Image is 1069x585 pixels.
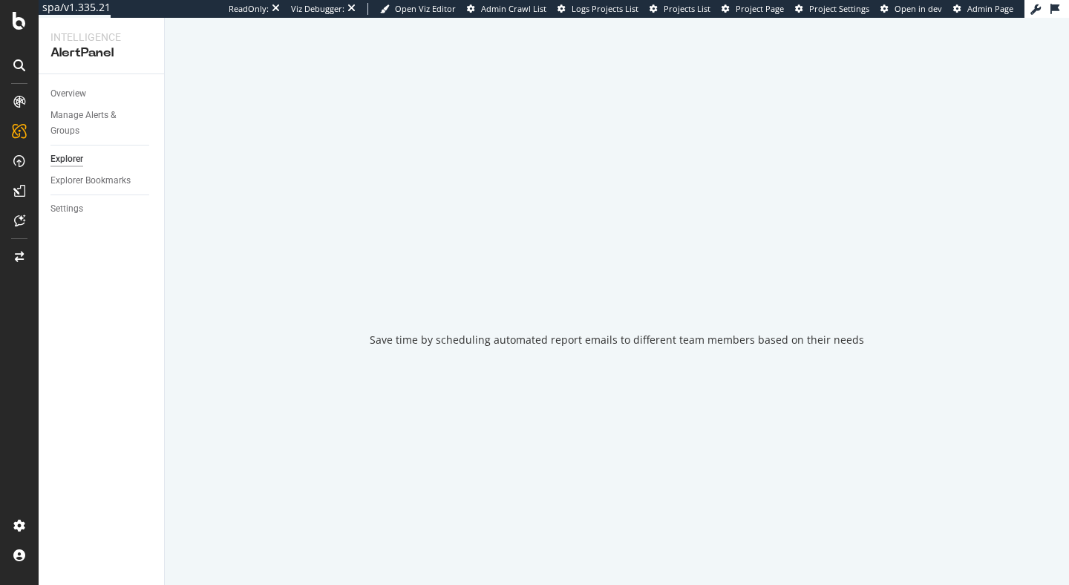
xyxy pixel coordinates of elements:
[563,255,670,309] div: animation
[50,108,140,139] div: Manage Alerts & Groups
[229,3,269,15] div: ReadOnly:
[722,3,784,15] a: Project Page
[50,201,154,217] a: Settings
[650,3,710,15] a: Projects List
[50,86,154,102] a: Overview
[795,3,869,15] a: Project Settings
[50,151,154,167] a: Explorer
[50,151,83,167] div: Explorer
[380,3,456,15] a: Open Viz Editor
[880,3,942,15] a: Open in dev
[664,3,710,14] span: Projects List
[50,173,154,189] a: Explorer Bookmarks
[50,86,86,102] div: Overview
[572,3,638,14] span: Logs Projects List
[953,3,1013,15] a: Admin Page
[481,3,546,14] span: Admin Crawl List
[467,3,546,15] a: Admin Crawl List
[50,173,131,189] div: Explorer Bookmarks
[50,201,83,217] div: Settings
[50,30,152,45] div: Intelligence
[370,333,864,347] div: Save time by scheduling automated report emails to different team members based on their needs
[395,3,456,14] span: Open Viz Editor
[736,3,784,14] span: Project Page
[558,3,638,15] a: Logs Projects List
[50,108,154,139] a: Manage Alerts & Groups
[895,3,942,14] span: Open in dev
[809,3,869,14] span: Project Settings
[291,3,344,15] div: Viz Debugger:
[50,45,152,62] div: AlertPanel
[967,3,1013,14] span: Admin Page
